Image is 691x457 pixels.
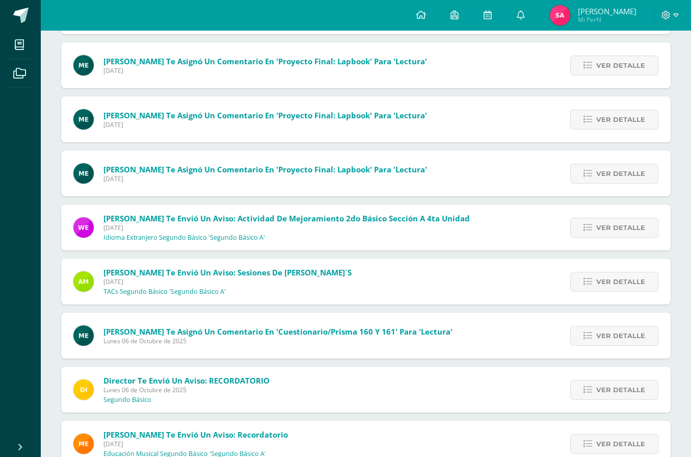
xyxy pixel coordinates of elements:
[578,6,636,16] span: [PERSON_NAME]
[578,15,636,24] span: Mi Perfil
[73,55,94,75] img: e5319dee200a4f57f0a5ff00aaca67bb.png
[103,440,288,448] span: [DATE]
[103,56,427,66] span: [PERSON_NAME] te asignó un comentario en 'Proyecto final: Lapbook' para 'Lectura'
[596,56,645,75] span: Ver detalle
[73,379,94,400] img: f0b35651ae50ff9c693c4cbd3f40c4bb.png
[73,163,94,184] img: e5319dee200a4f57f0a5ff00aaca67bb.png
[103,164,427,174] span: [PERSON_NAME] te asignó un comentario en 'Proyecto final: Lapbook' para 'Lectura'
[73,217,94,238] img: 8c5e9009d7ac1927ca83db190ae0c641.png
[103,174,427,183] span: [DATE]
[103,326,453,337] span: [PERSON_NAME] te asignó un comentario en 'Cuestionario/Prisma 160 y 161' para 'Lectura'
[596,110,645,129] span: Ver detalle
[103,213,470,223] span: [PERSON_NAME] te envió un aviso: Actividad de mejoramiento 2do Básico Sección A 4ta Unidad
[103,120,427,129] span: [DATE]
[103,386,270,394] span: Lunes 06 de Octubre de 2025
[596,272,645,291] span: Ver detalle
[103,337,453,345] span: Lunes 06 de Octubre de 2025
[103,396,151,404] p: Segundo Básico
[73,109,94,130] img: e5319dee200a4f57f0a5ff00aaca67bb.png
[103,429,288,440] span: [PERSON_NAME] te envió un aviso: Recordatorio
[596,326,645,345] span: Ver detalle
[103,223,470,232] span: [DATE]
[103,277,352,286] span: [DATE]
[550,5,570,26] img: 19aa36522d0c0656ae8360603ffac232.png
[596,218,645,237] span: Ver detalle
[103,234,265,242] p: Idioma Extranjero Segundo Básico 'Segundo Básico A'
[103,288,226,296] p: TACs Segundo Básico 'Segundo Básico A'
[596,164,645,183] span: Ver detalle
[73,271,94,292] img: fb2ca82e8de93e60a5b7f1e46d7c79f5.png
[596,380,645,399] span: Ver detalle
[103,267,352,277] span: [PERSON_NAME] te envió un aviso: Sesiones de [PERSON_NAME]´s
[73,325,94,346] img: e5319dee200a4f57f0a5ff00aaca67bb.png
[596,435,645,453] span: Ver detalle
[73,434,94,454] img: bd5c7d90de01a998aac2bc4ae78bdcd9.png
[103,66,427,75] span: [DATE]
[103,375,270,386] span: Director te envió un aviso: RECORDATORIO
[103,110,427,120] span: [PERSON_NAME] te asignó un comentario en 'Proyecto final: Lapbook' para 'Lectura'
